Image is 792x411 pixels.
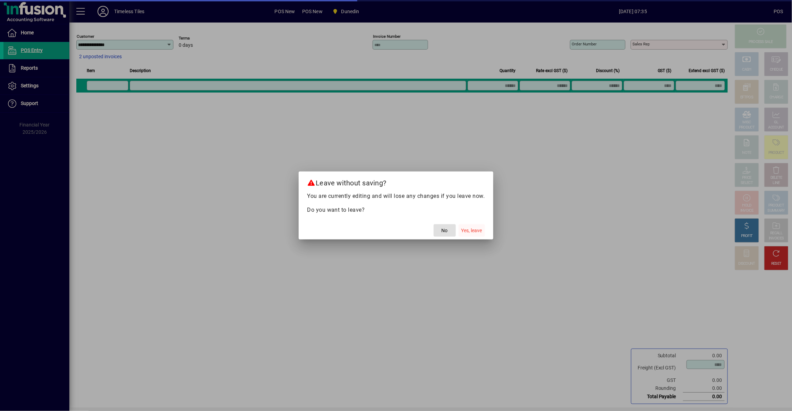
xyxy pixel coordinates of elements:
p: Do you want to leave? [307,206,485,214]
button: No [434,224,456,237]
span: Yes, leave [461,227,482,234]
button: Yes, leave [459,224,485,237]
p: You are currently editing and will lose any changes if you leave now. [307,192,485,200]
span: No [442,227,448,234]
h2: Leave without saving? [299,172,493,192]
